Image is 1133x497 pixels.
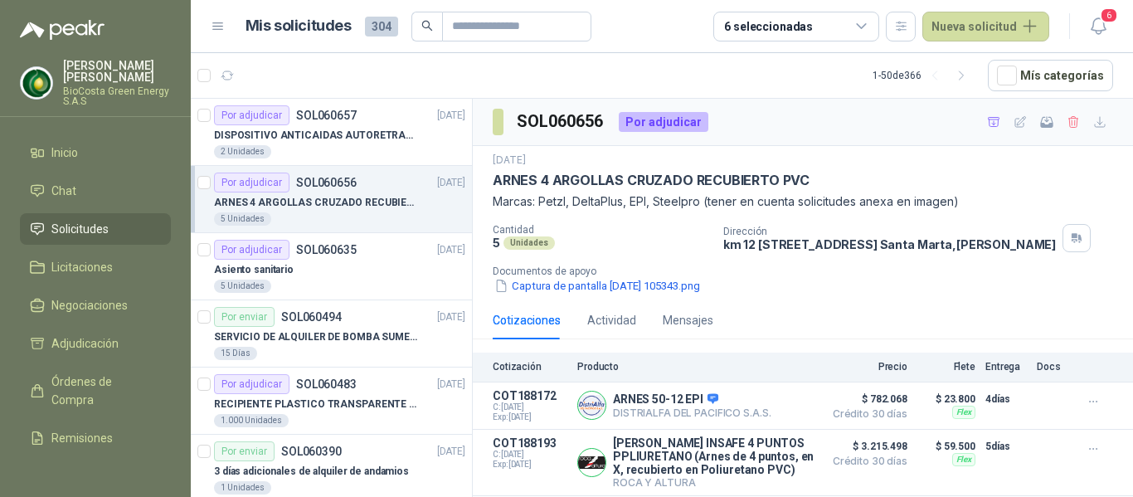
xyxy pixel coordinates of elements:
p: SOL060390 [281,446,342,457]
div: 1 - 50 de 366 [873,62,975,89]
span: C: [DATE] [493,402,567,412]
p: [DATE] [493,153,526,168]
div: Mensajes [663,311,713,329]
p: [DATE] [437,444,465,460]
p: ARNES 4 ARGOLLAS CRUZADO RECUBIERTO PVC [214,195,421,211]
a: Órdenes de Compra [20,366,171,416]
p: Marcas: Petzl, DeltaPlus, EPI, Steelpro (tener en cuenta solicitudes anexa en imagen) [493,192,1113,211]
span: Chat [51,182,76,200]
p: SOL060656 [296,177,357,188]
a: Adjudicación [20,328,171,359]
a: Chat [20,175,171,207]
div: 6 seleccionadas [724,17,813,36]
img: Company Logo [21,67,52,99]
p: Precio [824,361,907,373]
span: Crédito 30 días [824,409,907,419]
span: Crédito 30 días [824,456,907,466]
a: Por enviarSOL060494[DATE] SERVICIO DE ALQUILER DE BOMBA SUMERGIBLE DE 1 HP15 Días [191,300,472,368]
a: Por adjudicarSOL060483[DATE] RECIPIENTE PLASTICO TRANSPARENTE 500 ML1.000 Unidades [191,368,472,435]
div: 5 Unidades [214,212,271,226]
div: 1.000 Unidades [214,414,289,427]
div: 15 Días [214,347,257,360]
p: Producto [577,361,814,373]
p: Entrega [985,361,1027,373]
div: Flex [952,406,975,419]
p: 4 días [985,389,1027,409]
div: Por adjudicar [214,374,289,394]
span: Solicitudes [51,220,109,238]
p: [DATE] [437,175,465,191]
p: COT188172 [493,389,567,402]
a: Por adjudicarSOL060657[DATE] DISPOSITIVO ANTICAIDAS AUTORETRACTIL2 Unidades [191,99,472,166]
p: DISTRIALFA DEL PACIFICO S.A.S. [613,407,771,419]
button: Mís categorías [988,60,1113,91]
div: Por enviar [214,441,275,461]
p: [DATE] [437,242,465,258]
span: C: [DATE] [493,450,567,460]
a: Negociaciones [20,290,171,321]
div: Flex [952,453,975,466]
p: $ 59.500 [917,436,975,456]
p: 5 [493,236,500,250]
button: Nueva solicitud [922,12,1049,41]
img: Company Logo [578,392,605,419]
span: Negociaciones [51,296,128,314]
div: Por enviar [214,307,275,327]
p: [PERSON_NAME] [PERSON_NAME] [63,60,171,83]
div: Por adjudicar [214,105,289,125]
p: Dirección [723,226,1056,237]
p: SOL060494 [281,311,342,323]
p: Asiento sanitario [214,262,294,278]
h1: Mis solicitudes [246,14,352,38]
p: [PERSON_NAME] INSAFE 4 PUNTOS PPLIURETANO (Arnes de 4 puntos, en X, recubierto en Poliuretano PVC) [613,436,814,476]
div: 5 Unidades [214,280,271,293]
button: 6 [1083,12,1113,41]
p: SOL060483 [296,378,357,390]
p: BioCosta Green Energy S.A.S [63,86,171,106]
p: RECIPIENTE PLASTICO TRANSPARENTE 500 ML [214,397,421,412]
p: DISPOSITIVO ANTICAIDAS AUTORETRACTIL [214,128,421,144]
p: SOL060635 [296,244,357,256]
span: $ 3.215.498 [824,436,907,456]
button: Captura de pantalla [DATE] 105343.png [493,277,702,295]
p: [DATE] [437,108,465,124]
p: Cotización [493,361,567,373]
p: [DATE] [437,309,465,325]
p: ARNES 4 ARGOLLAS CRUZADO RECUBIERTO PVC [493,172,810,189]
p: Cantidad [493,224,710,236]
h3: SOL060656 [517,109,605,134]
a: Remisiones [20,422,171,454]
div: 2 Unidades [214,145,271,158]
img: Logo peakr [20,20,105,40]
p: ROCA Y ALTURA [613,476,814,489]
span: Órdenes de Compra [51,373,155,409]
span: search [421,20,433,32]
span: Exp: [DATE] [493,412,567,422]
p: COT188193 [493,436,567,450]
p: $ 23.800 [917,389,975,409]
span: Adjudicación [51,334,119,353]
span: 6 [1100,7,1118,23]
span: 304 [365,17,398,37]
p: SERVICIO DE ALQUILER DE BOMBA SUMERGIBLE DE 1 HP [214,329,421,345]
div: Cotizaciones [493,311,561,329]
p: SOL060657 [296,110,357,121]
div: Unidades [503,236,555,250]
div: 1 Unidades [214,481,271,495]
p: 3 días adicionales de alquiler de andamios [214,464,409,480]
div: Por adjudicar [214,240,289,260]
p: Flete [917,361,975,373]
span: Licitaciones [51,258,113,276]
span: Remisiones [51,429,113,447]
div: Por adjudicar [214,173,289,192]
span: $ 782.068 [824,389,907,409]
p: Documentos de apoyo [493,266,1126,277]
p: km 12 [STREET_ADDRESS] Santa Marta , [PERSON_NAME] [723,237,1056,251]
a: Por adjudicarSOL060656[DATE] ARNES 4 ARGOLLAS CRUZADO RECUBIERTO PVC5 Unidades [191,166,472,233]
span: Exp: [DATE] [493,460,567,470]
img: Company Logo [578,449,605,476]
span: Inicio [51,144,78,162]
p: ARNES 50-12 EPI [613,392,771,407]
a: Por adjudicarSOL060635[DATE] Asiento sanitario5 Unidades [191,233,472,300]
a: Licitaciones [20,251,171,283]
